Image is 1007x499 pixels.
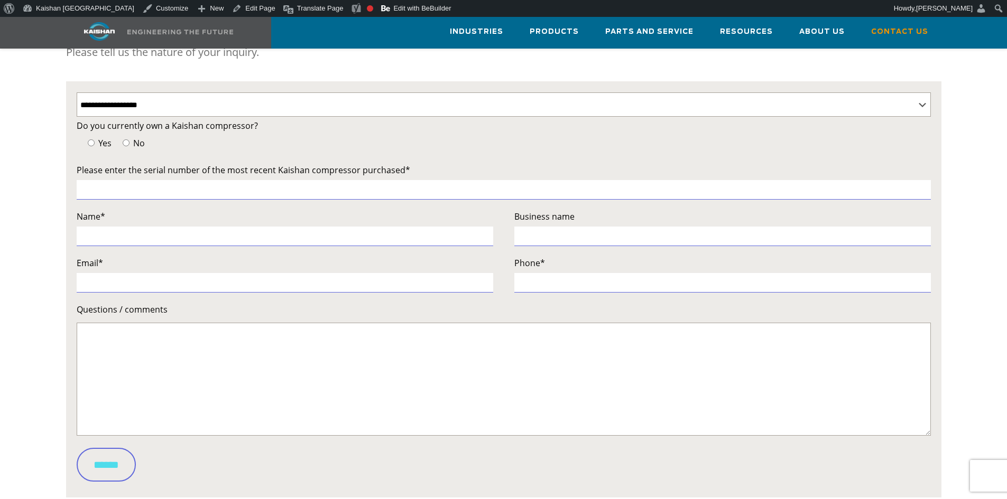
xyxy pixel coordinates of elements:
a: About Us [799,17,845,46]
input: No [123,139,130,146]
span: Industries [450,26,503,38]
span: About Us [799,26,845,38]
span: Contact Us [871,26,928,38]
label: Name* [77,209,493,224]
span: [PERSON_NAME] [916,4,973,12]
label: Business name [514,209,931,224]
a: Contact Us [871,17,928,46]
input: Yes [88,139,95,146]
label: Email* [77,256,493,270]
label: Please enter the serial number of the most recent Kaishan compressor purchased* [77,163,931,177]
img: Engineering the future [127,30,233,34]
a: Products [530,17,579,46]
a: Parts and Service [605,17,694,46]
label: Phone* [514,256,931,270]
span: Resources [720,26,773,38]
span: Yes [96,137,112,149]
label: Do you currently own a Kaishan compressor? [77,118,931,133]
img: kaishan logo [60,22,139,41]
p: Please tell us the nature of your inquiry. [66,42,941,63]
span: Parts and Service [605,26,694,38]
span: No [131,137,145,149]
form: Contact form [77,118,931,489]
a: Industries [450,17,503,46]
div: Focus keyphrase not set [367,5,373,12]
a: Kaishan USA [60,17,247,49]
span: Products [530,26,579,38]
a: Resources [720,17,773,46]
